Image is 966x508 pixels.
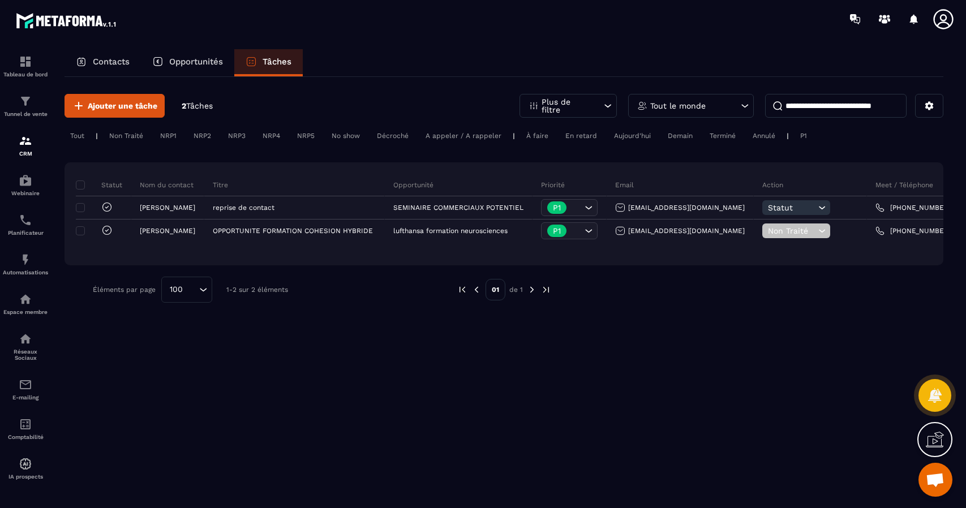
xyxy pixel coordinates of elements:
p: IA prospects [3,473,48,480]
p: SEMINAIRE COMMERCIAUX POTENTIEL [393,204,523,212]
p: Plus de filtre [542,98,591,114]
p: | [787,132,789,140]
div: NRP4 [257,129,286,143]
img: email [19,378,32,391]
p: Contacts [93,57,130,67]
a: [PHONE_NUMBER] [875,226,951,235]
p: Action [762,180,783,190]
span: Non Traité [768,226,815,235]
p: Planificateur [3,230,48,236]
p: Webinaire [3,190,48,196]
img: prev [457,285,467,295]
p: [PERSON_NAME] [140,227,195,235]
img: accountant [19,417,32,431]
img: automations [19,174,32,187]
div: NRP3 [222,129,251,143]
div: Non Traité [104,129,149,143]
img: scheduler [19,213,32,227]
p: Opportunité [393,180,433,190]
img: formation [19,94,32,108]
a: accountantaccountantComptabilité [3,409,48,449]
a: Tâches [234,49,303,76]
p: Titre [213,180,228,190]
div: NRP5 [291,129,320,143]
a: social-networksocial-networkRéseaux Sociaux [3,324,48,369]
img: automations [19,253,32,266]
p: 01 [486,279,505,300]
img: formation [19,134,32,148]
div: Terminé [704,129,741,143]
p: Comptabilité [3,434,48,440]
p: Tableau de bord [3,71,48,78]
p: [PERSON_NAME] [140,204,195,212]
div: À faire [521,129,554,143]
div: Demain [662,129,698,143]
div: Tout [65,129,90,143]
span: Tâches [186,101,213,110]
a: [PHONE_NUMBER] [875,203,951,212]
p: 1-2 sur 2 éléments [226,286,288,294]
div: Annulé [747,129,781,143]
p: CRM [3,150,48,157]
p: Espace membre [3,309,48,315]
span: 100 [166,283,187,296]
p: Meet / Téléphone [875,180,933,190]
img: prev [471,285,482,295]
p: lufthansa formation neurosciences [393,227,508,235]
p: Nom du contact [140,180,194,190]
div: NRP1 [154,129,182,143]
a: formationformationCRM [3,126,48,165]
div: A appeler / A rappeler [420,129,507,143]
p: Réseaux Sociaux [3,348,48,361]
p: Automatisations [3,269,48,275]
p: Tunnel de vente [3,111,48,117]
input: Search for option [187,283,196,296]
img: automations [19,292,32,306]
span: Ajouter une tâche [88,100,157,111]
img: automations [19,457,32,471]
a: automationsautomationsEspace membre [3,284,48,324]
a: automationsautomationsWebinaire [3,165,48,205]
p: Tout le monde [650,102,706,110]
div: Décroché [371,129,414,143]
a: automationsautomationsAutomatisations [3,244,48,284]
div: Aujourd'hui [608,129,656,143]
p: 2 [182,101,213,111]
img: logo [16,10,118,31]
img: next [541,285,551,295]
div: En retard [560,129,603,143]
p: | [96,132,98,140]
button: Ajouter une tâche [65,94,165,118]
p: E-mailing [3,394,48,401]
p: reprise de contact [213,204,274,212]
a: formationformationTunnel de vente [3,86,48,126]
div: P1 [795,129,813,143]
a: formationformationTableau de bord [3,46,48,86]
a: Ouvrir le chat [918,463,952,497]
div: No show [326,129,366,143]
img: formation [19,55,32,68]
p: OPPORTUNITE FORMATION COHESION HYBRIDE [213,227,373,235]
img: next [527,285,537,295]
p: Éléments par page [93,286,156,294]
a: schedulerschedulerPlanificateur [3,205,48,244]
div: NRP2 [188,129,217,143]
p: Email [615,180,634,190]
div: Search for option [161,277,212,303]
p: | [513,132,515,140]
a: Contacts [65,49,141,76]
span: Statut [768,203,815,212]
a: emailemailE-mailing [3,369,48,409]
p: Statut [79,180,122,190]
p: Opportunités [169,57,223,67]
p: P1 [553,204,561,212]
p: Tâches [263,57,291,67]
img: social-network [19,332,32,346]
p: P1 [553,227,561,235]
p: Priorité [541,180,565,190]
p: de 1 [509,285,523,294]
a: Opportunités [141,49,234,76]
